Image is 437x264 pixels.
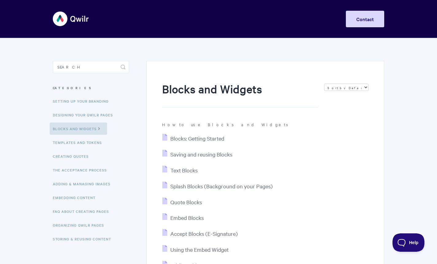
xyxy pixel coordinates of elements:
[170,167,198,174] span: Text Blocks
[324,84,369,91] select: Page reloads on selection
[162,246,229,253] a: Using the Embed Widget
[162,151,232,158] a: Saving and reusing Blocks
[162,81,318,107] h1: Blocks and Widgets
[53,164,111,176] a: The Acceptance Process
[53,178,115,190] a: Adding & Managing Images
[53,95,113,107] a: Setting up your Branding
[170,151,232,158] span: Saving and reusing Blocks
[170,246,229,253] span: Using the Embed Widget
[53,205,114,217] a: FAQ About Creating Pages
[393,233,425,252] iframe: Toggle Customer Support
[53,61,129,73] input: Search
[53,219,109,231] a: Organizing Qwilr Pages
[162,167,198,174] a: Text Blocks
[53,191,100,204] a: Embedding Content
[53,82,129,93] h3: Categories
[162,198,202,206] a: Quote Blocks
[170,230,238,237] span: Accept Blocks (E-Signature)
[53,109,118,121] a: Designing Your Qwilr Pages
[53,233,116,245] a: Storing & Reusing Content
[162,230,238,237] a: Accept Blocks (E-Signature)
[346,11,384,27] a: Contact
[53,150,93,162] a: Creating Quotes
[170,183,273,190] span: Splash Blocks (Background on your Pages)
[162,135,224,142] a: Blocks: Getting Started
[162,183,273,190] a: Splash Blocks (Background on your Pages)
[170,135,224,142] span: Blocks: Getting Started
[162,122,369,127] p: How to use Blocks and Widgets
[53,136,106,149] a: Templates and Tokens
[162,214,204,221] a: Embed Blocks
[170,198,202,206] span: Quote Blocks
[170,214,204,221] span: Embed Blocks
[50,123,107,135] a: Blocks and Widgets
[53,7,89,30] img: Qwilr Help Center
